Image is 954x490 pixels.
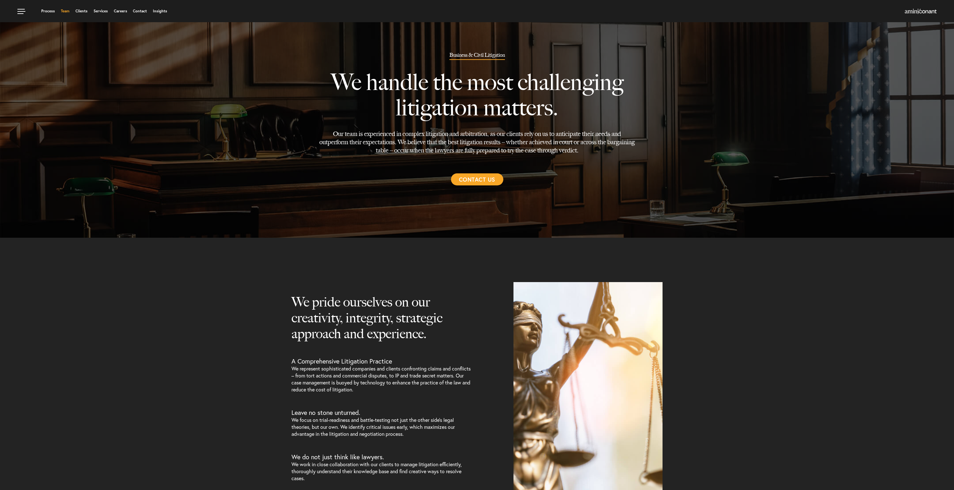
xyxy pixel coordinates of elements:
a: Home [905,9,937,14]
a: Team [61,9,69,13]
strong: Leave no stone unturned. [291,408,360,417]
p: We represent sophisticated companies and clients confronting claims and conflicts – from tort act... [291,358,472,409]
p: Our team is experienced in complex litigation and arbitration, as our clients rely on us to antic... [319,130,635,154]
a: Contact Us [451,173,503,185]
h2: We pride ourselves on our creativity, integrity, strategic approach and experience. [291,294,472,358]
strong: A Comprehensive Litigation Practice [291,357,392,365]
p: We work in close collaboration with our clients to manage litigation efficiently, thoroughly unde... [291,453,472,482]
a: Insights [153,9,167,13]
strong: We do not just think like lawyers. [291,453,384,461]
h1: Business & Civil Litigation [449,53,505,60]
span: Contact Us [459,173,495,185]
p: We handle the most challenging litigation matters. [319,60,635,130]
a: Careers [114,9,127,13]
a: Clients [75,9,88,13]
a: Process [41,9,55,13]
img: Amini & Conant [905,9,937,14]
a: Contact [133,9,147,13]
p: We focus on trial-readiness and battle-testing not just the other side’s legal theories, but our ... [291,409,472,453]
a: Services [94,9,108,13]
